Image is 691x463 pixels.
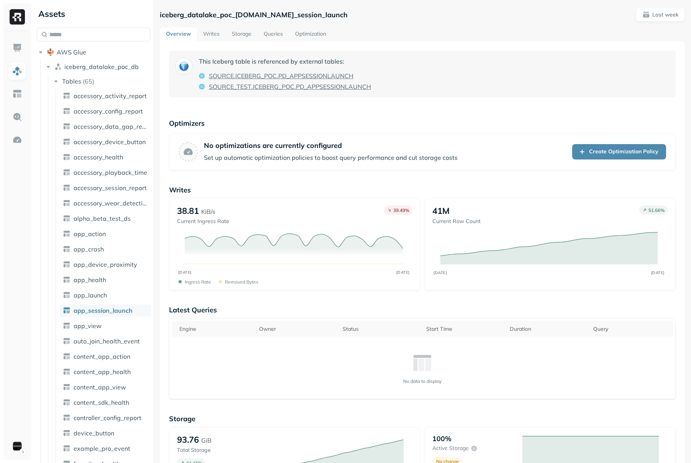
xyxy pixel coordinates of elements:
[177,205,199,216] p: 38.81
[74,245,104,253] span: app_crash
[60,289,151,301] a: app_launch
[651,270,665,275] tspan: [DATE]
[178,270,191,275] tspan: [DATE]
[60,442,151,455] a: example_pro_event
[253,82,294,91] span: ICEBERG_POC
[258,28,289,41] a: Queries
[74,276,106,284] span: app_health
[160,10,348,19] p: iceberg_datalake_poc_[DOMAIN_NAME]_session_launch
[278,71,353,80] span: PD_APPSESSIONLAUNCH
[63,429,71,437] img: table
[169,305,676,314] p: Latest Queries
[235,71,277,80] span: ICEBERG_POC
[74,383,126,391] span: content_app_view
[63,399,71,406] img: table
[63,445,71,452] img: table
[63,353,71,360] img: table
[294,82,296,91] span: .
[201,436,212,445] p: GiB
[10,9,25,25] img: Ryft
[432,434,451,443] p: 100%
[12,112,22,122] img: Query Explorer
[169,414,676,423] p: Storage
[52,75,151,87] button: Tables(65)
[226,28,258,41] a: Storage
[60,182,151,194] a: accessory_session_report
[60,258,151,271] a: app_device_proximity
[60,212,151,225] a: alpha_beta_test_ds
[74,230,106,238] span: app_action
[74,368,131,376] span: content_app_health
[74,92,147,100] span: accessory_activity_report
[63,276,71,284] img: table
[60,412,151,424] a: controller_config_report
[74,414,141,422] span: controller_config_report
[177,434,199,445] p: 93.76
[74,429,114,437] span: device_button
[63,245,71,253] img: table
[277,71,278,80] span: .
[648,207,665,213] p: 51.66 %
[426,324,502,333] div: Start Time
[74,184,147,192] span: accessory_session_report
[63,184,71,192] img: table
[169,186,676,194] p: Writes
[74,123,148,130] span: accessory_data_gap_report
[510,324,586,333] div: Duration
[572,144,666,159] a: Create Optimization Policy
[63,107,71,115] img: table
[74,399,129,406] span: content_sdk_health
[169,119,676,128] p: Optimizers
[636,8,685,21] button: Last week
[12,135,22,145] img: Optimization
[432,445,469,452] p: Active storage
[74,153,123,161] span: accessory_health
[74,138,146,146] span: accessory_device_button
[37,8,150,20] div: Assets
[209,71,234,80] span: SOURCE
[185,279,211,285] p: Ingress Rate
[63,291,71,299] img: table
[204,141,458,150] p: No optimizations are currently configured
[60,396,151,409] a: content_sdk_health
[60,335,151,347] a: auto_join_health_event
[343,324,419,333] div: Status
[204,153,458,162] p: Set up automatic optimization policies to boost query performance and cut storage costs
[432,205,450,216] p: 41M
[197,28,226,41] a: Writes
[12,43,22,53] img: Dashboard
[62,77,81,85] span: Tables
[60,243,151,255] a: app_crash
[74,307,133,314] span: app_session_launch
[74,337,140,345] span: auto_join_health_event
[63,199,71,207] img: table
[74,199,148,207] span: accessory_wear_detection
[63,368,71,376] img: table
[593,324,669,333] div: Query
[63,414,71,422] img: table
[60,366,151,378] a: content_app_health
[57,48,86,56] span: AWS Glue
[63,322,71,330] img: table
[63,169,71,176] img: table
[60,105,151,117] a: accessory_config_report
[60,166,151,179] a: accessory_playback_time
[74,322,102,330] span: app_view
[433,270,447,275] tspan: [DATE]
[54,63,62,71] img: namespace
[234,71,235,80] span: .
[74,169,147,176] span: accessory_playback_time
[259,324,335,333] div: Owner
[60,320,151,332] a: app_view
[60,381,151,393] a: content_app_view
[74,261,137,268] span: app_device_proximity
[63,153,71,161] img: table
[63,230,71,238] img: table
[201,207,215,216] p: KiB/s
[296,82,371,91] span: PD_APPSESSIONLAUNCH
[393,207,409,213] p: 39.49 %
[63,261,71,268] img: table
[199,57,371,66] p: This Iceberg table is referenced by external tables:
[74,291,107,299] span: app_launch
[60,427,151,439] a: device_button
